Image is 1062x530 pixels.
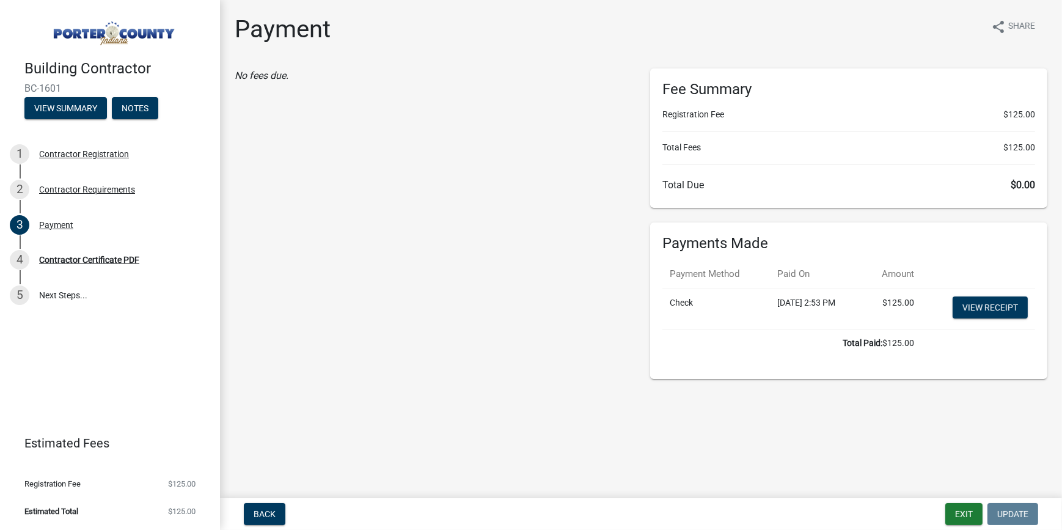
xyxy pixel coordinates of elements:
[662,329,921,357] td: $125.00
[981,15,1045,39] button: shareShare
[1008,20,1035,34] span: Share
[10,285,29,305] div: 5
[24,507,78,515] span: Estimated Total
[662,289,770,329] td: Check
[10,180,29,199] div: 2
[24,83,196,94] span: BC-1601
[662,108,1035,121] li: Registration Fee
[10,250,29,270] div: 4
[39,221,73,229] div: Payment
[39,256,139,264] div: Contractor Certificate PDF
[24,104,107,114] wm-modal-confirm: Summary
[10,215,29,235] div: 3
[1003,141,1035,154] span: $125.00
[997,509,1028,519] span: Update
[254,509,276,519] span: Back
[987,503,1038,525] button: Update
[112,104,158,114] wm-modal-confirm: Notes
[862,260,921,289] th: Amount
[112,97,158,119] button: Notes
[24,97,107,119] button: View Summary
[770,289,862,329] td: [DATE] 2:53 PM
[39,185,135,194] div: Contractor Requirements
[39,150,129,158] div: Contractor Registration
[1011,179,1035,191] span: $0.00
[168,480,196,488] span: $125.00
[244,503,285,525] button: Back
[862,289,921,329] td: $125.00
[168,507,196,515] span: $125.00
[24,480,81,488] span: Registration Fee
[235,15,331,44] h1: Payment
[1003,108,1035,121] span: $125.00
[235,70,288,81] i: No fees due.
[10,144,29,164] div: 1
[770,260,862,289] th: Paid On
[662,235,1035,252] h6: Payments Made
[10,431,200,455] a: Estimated Fees
[662,260,770,289] th: Payment Method
[991,20,1006,34] i: share
[662,141,1035,154] li: Total Fees
[953,296,1028,318] a: View receipt
[662,179,1035,191] h6: Total Due
[24,13,200,47] img: Porter County, Indiana
[945,503,983,525] button: Exit
[24,60,210,78] h4: Building Contractor
[662,81,1035,98] h6: Fee Summary
[843,338,882,348] b: Total Paid:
